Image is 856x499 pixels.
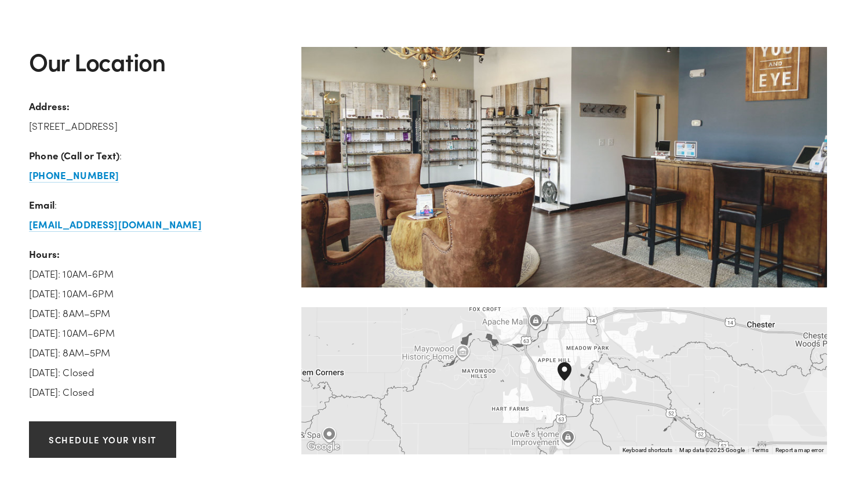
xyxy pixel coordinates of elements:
[29,145,282,185] p: :
[29,421,176,458] a: Schedule your visit
[29,169,119,183] a: [PHONE_NUMBER]
[301,47,827,287] img: you-and-eye-front-lobby.jpg
[775,447,824,453] a: Report a map error
[29,218,202,232] a: [EMAIL_ADDRESS][DOMAIN_NAME]
[29,168,119,181] strong: [PHONE_NUMBER]
[29,198,54,211] strong: Email
[304,439,343,454] a: Open this area in Google Maps (opens a new window)
[622,446,672,454] button: Keyboard shortcuts
[29,47,282,76] h2: Our Location
[29,217,202,231] strong: [EMAIL_ADDRESS][DOMAIN_NAME]
[304,439,343,454] img: Google
[29,99,70,112] strong: Address:
[29,96,282,136] p: [STREET_ADDRESS]
[29,247,60,260] strong: Hours:
[29,195,282,234] p: :
[679,447,745,453] span: Map data ©2025 Google
[752,447,768,453] a: Terms
[29,148,119,162] strong: Phone (Call or Text)
[558,362,585,399] div: You and Eye Family Eyecare 2650 South Broadway, Suite 400 Rochester, MN, 55904, United States
[29,244,282,402] p: [DATE]: 10AM-6PM [DATE]: 10AM-6PM [DATE]: 8AM–5PM [DATE]: 10AM–6PM [DATE]: 8AM–5PM [DATE]: Closed...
